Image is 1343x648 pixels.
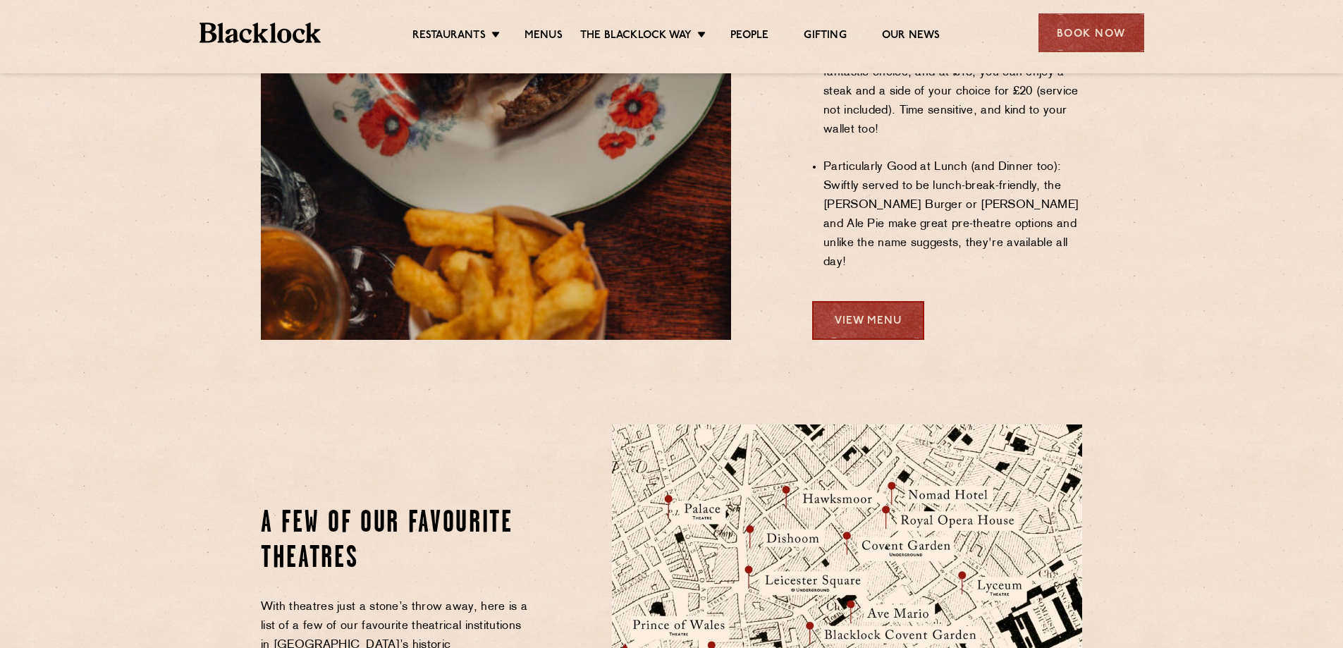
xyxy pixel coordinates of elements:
img: BL_Textured_Logo-footer-cropped.svg [200,23,321,43]
a: View Menu [812,301,924,340]
div: Book Now [1038,13,1144,52]
a: Our News [882,29,940,44]
h2: A Few of our Favourite Theatres [261,506,531,577]
a: The Blacklock Way [580,29,692,44]
a: People [730,29,768,44]
a: Menus [525,29,563,44]
li: Particularly Good at Lunch (and Dinner too): Swiftly served to be lunch-break-friendly, the [PERS... [823,158,1082,272]
a: Restaurants [412,29,486,44]
a: Gifting [804,29,846,44]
